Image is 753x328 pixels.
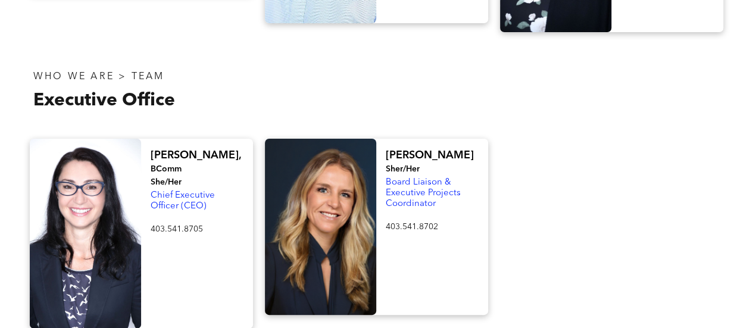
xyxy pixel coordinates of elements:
span: BComm She/Her [150,165,181,186]
span: 403.541.8702 [385,223,438,231]
span: WHO WE ARE > TEAM [33,72,164,82]
span: Chief Executive Officer (CEO) [150,191,214,211]
span: [PERSON_NAME] [385,150,473,161]
span: [PERSON_NAME], [150,150,240,161]
span: Executive Office [33,92,175,110]
span: Board Liaison & Executive Projects Coordinator [385,178,460,208]
span: 403.541.8705 [150,225,202,233]
span: Sher/Her [385,165,419,173]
